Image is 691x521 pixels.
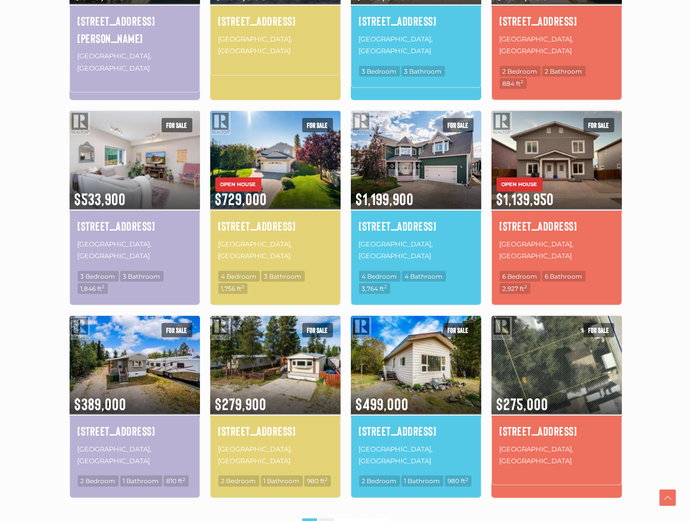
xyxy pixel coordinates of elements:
[261,271,305,282] span: 3 Bathroom
[359,271,400,282] span: 4 Bedroom
[466,477,469,482] sup: 2
[443,118,474,132] span: For sale
[242,284,244,289] sup: 2
[215,177,261,192] span: OPEN HOUSE
[120,475,162,486] span: 1 Bathroom
[445,475,472,486] span: 980 ft
[500,78,527,89] span: 884 ft
[102,284,105,289] sup: 2
[304,475,331,486] span: 980 ft
[210,176,341,210] span: $729,000
[500,66,541,77] span: 2 Bedroom
[402,475,443,486] span: 1 Bathroom
[218,475,259,486] span: 2 Bedroom
[500,12,614,30] a: [STREET_ADDRESS]
[351,176,481,210] span: $1,199,900
[261,475,303,486] span: 1 Bathroom
[70,381,200,415] span: $389,000
[525,284,527,289] sup: 2
[521,79,524,84] sup: 2
[351,314,481,416] img: 2 LUPIN PLACE, Whitehorse, Yukon
[302,118,333,132] span: For sale
[500,283,530,294] span: 2,927 ft
[584,323,614,337] span: For sale
[164,475,189,486] span: 810 ft
[78,12,192,47] a: [STREET_ADDRESS][PERSON_NAME]
[78,49,192,75] p: [GEOGRAPHIC_DATA], [GEOGRAPHIC_DATA]
[218,217,332,235] a: [STREET_ADDRESS]
[78,217,192,235] a: [STREET_ADDRESS]
[492,109,622,211] img: 47 ELLWOOD STREET, Whitehorse, Yukon
[542,271,586,282] span: 6 Bathroom
[359,66,400,77] span: 3 Bedroom
[351,381,481,415] span: $499,000
[359,283,390,294] span: 3,764 ft
[78,271,119,282] span: 3 Bedroom
[500,271,541,282] span: 6 Bedroom
[70,314,200,416] img: 19 EAGLE PLACE, Whitehorse, Yukon
[210,381,341,415] span: $279,900
[78,283,108,294] span: 1,846 ft
[325,477,328,482] sup: 2
[500,32,614,58] p: [GEOGRAPHIC_DATA], [GEOGRAPHIC_DATA]
[492,381,622,415] span: $275,000
[210,109,341,211] img: 203 FALCON DRIVE, Whitehorse, Yukon
[162,323,192,337] span: For sale
[584,118,614,132] span: For sale
[210,314,341,416] img: 190-986 RANGE ROAD, Whitehorse, Yukon
[218,442,332,468] p: [GEOGRAPHIC_DATA], [GEOGRAPHIC_DATA]
[218,422,332,440] a: [STREET_ADDRESS]
[500,237,614,263] p: [GEOGRAPHIC_DATA], [GEOGRAPHIC_DATA]
[218,283,248,294] span: 1,756 ft
[78,422,192,440] a: [STREET_ADDRESS]
[78,475,119,486] span: 2 Bedroom
[500,217,614,235] a: [STREET_ADDRESS]
[492,176,622,210] span: $1,139,950
[542,66,586,77] span: 2 Bathroom
[385,284,387,289] sup: 2
[218,237,332,263] p: [GEOGRAPHIC_DATA], [GEOGRAPHIC_DATA]
[359,12,473,30] a: [STREET_ADDRESS]
[492,314,622,416] img: 7223 7TH AVENUE, Whitehorse, Yukon
[70,176,200,210] span: $533,900
[359,217,473,235] a: [STREET_ADDRESS]
[500,442,614,468] p: [GEOGRAPHIC_DATA], [GEOGRAPHIC_DATA]
[359,422,473,440] a: [STREET_ADDRESS]
[218,32,332,58] p: [GEOGRAPHIC_DATA], [GEOGRAPHIC_DATA]
[402,66,445,77] span: 3 Bathroom
[359,475,400,486] span: 2 Bedroom
[443,323,474,337] span: For sale
[78,237,192,263] p: [GEOGRAPHIC_DATA], [GEOGRAPHIC_DATA]
[497,177,543,192] span: OPEN HOUSE
[218,12,332,30] a: [STREET_ADDRESS]
[70,109,200,211] img: 20-92 ISKOOT CRESCENT, Whitehorse, Yukon
[78,442,192,468] p: [GEOGRAPHIC_DATA], [GEOGRAPHIC_DATA]
[500,422,614,440] a: [STREET_ADDRESS]
[359,442,473,468] p: [GEOGRAPHIC_DATA], [GEOGRAPHIC_DATA]
[302,323,333,337] span: For sale
[120,271,164,282] span: 3 Bathroom
[218,271,260,282] span: 4 Bedroom
[359,237,473,263] p: [GEOGRAPHIC_DATA], [GEOGRAPHIC_DATA]
[359,32,473,58] p: [GEOGRAPHIC_DATA], [GEOGRAPHIC_DATA]
[351,109,481,211] img: 5 GEM PLACE, Whitehorse, Yukon
[402,271,446,282] span: 4 Bathroom
[162,118,192,132] span: For sale
[183,477,186,482] sup: 2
